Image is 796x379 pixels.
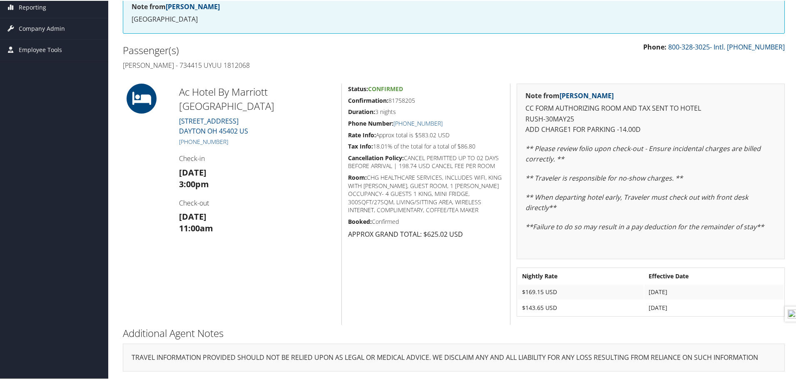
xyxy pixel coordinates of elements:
th: Nightly Rate [518,268,644,283]
em: ** Please review folio upon check-out - Ensure incidental charges are billed correctly. ** [525,143,761,163]
strong: Note from [132,1,220,10]
strong: Status: [348,84,368,92]
p: APPROX GRAND TOTAL: $625.02 USD [348,228,504,239]
strong: Tax Info: [348,141,373,149]
strong: Confirmation: [348,96,388,104]
p: TRAVEL INFORMATION PROVIDED SHOULD NOT BE RELIED UPON AS LEGAL OR MEDICAL ADVICE. WE DISCLAIM ANY... [132,352,776,362]
strong: Phone Number: [348,119,393,126]
h5: 18.01% of the total for a total of $86.80 [348,141,504,150]
h5: Confirmed [348,217,504,225]
h4: [PERSON_NAME] - 734415 UYUU 1812068 [123,60,448,69]
strong: Cancellation Policy: [348,153,404,161]
em: ** Traveler is responsible for no-show charges. ** [525,173,683,182]
h5: CHG HEALTHCARE SERVICES, INCLUDES WIFI, KING WITH [PERSON_NAME], GUEST ROOM, 1 [PERSON_NAME] OCCU... [348,173,504,213]
span: Confirmed [368,84,403,92]
td: $169.15 USD [518,284,644,299]
a: [PERSON_NAME] [166,1,220,10]
strong: Booked: [348,217,372,225]
strong: [DATE] [179,166,206,177]
h2: Additional Agent Notes [123,325,785,339]
h4: Check-out [179,198,335,207]
th: Effective Date [644,268,784,283]
em: **Failure to do so may result in a pay deduction for the remainder of stay** [525,221,764,230]
strong: [DATE] [179,210,206,221]
h2: Ac Hotel By Marriott [GEOGRAPHIC_DATA] [179,84,335,112]
span: Company Admin [19,17,65,38]
h5: CANCEL PERMITTED UP TO 02 DAYS BEFORE ARRIVAL | 198.74 USD CANCEL FEE PER ROOM [348,153,504,169]
td: [DATE] [644,300,784,315]
h5: 3 nights [348,107,504,115]
strong: Room: [348,173,367,181]
a: [PHONE_NUMBER] [393,119,443,126]
p: CC FORM AUTHORIZING ROOM AND TAX SENT TO HOTEL RUSH-30MAY25 ADD CHARGE1 FOR PARKING -14.00D [525,102,776,134]
a: [PERSON_NAME] [560,90,614,99]
h4: Check-in [179,153,335,162]
h2: Passenger(s) [123,42,448,57]
span: Employee Tools [19,39,62,59]
p: [GEOGRAPHIC_DATA] [132,13,776,24]
h5: 81758205 [348,96,504,104]
a: [STREET_ADDRESS]DAYTON OH 45402 US [179,116,248,135]
em: ** When departing hotel early, Traveler must check out with front desk directly** [525,192,748,212]
strong: Rate Info: [348,130,376,138]
td: $143.65 USD [518,300,644,315]
strong: Phone: [643,42,667,51]
h5: Approx total is $583.02 USD [348,130,504,139]
strong: 3:00pm [179,178,209,189]
a: 800-328-3025- Intl. [PHONE_NUMBER] [668,42,785,51]
strong: 11:00am [179,222,213,233]
td: [DATE] [644,284,784,299]
a: [PHONE_NUMBER] [179,137,228,145]
strong: Duration: [348,107,375,115]
strong: Note from [525,90,614,99]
